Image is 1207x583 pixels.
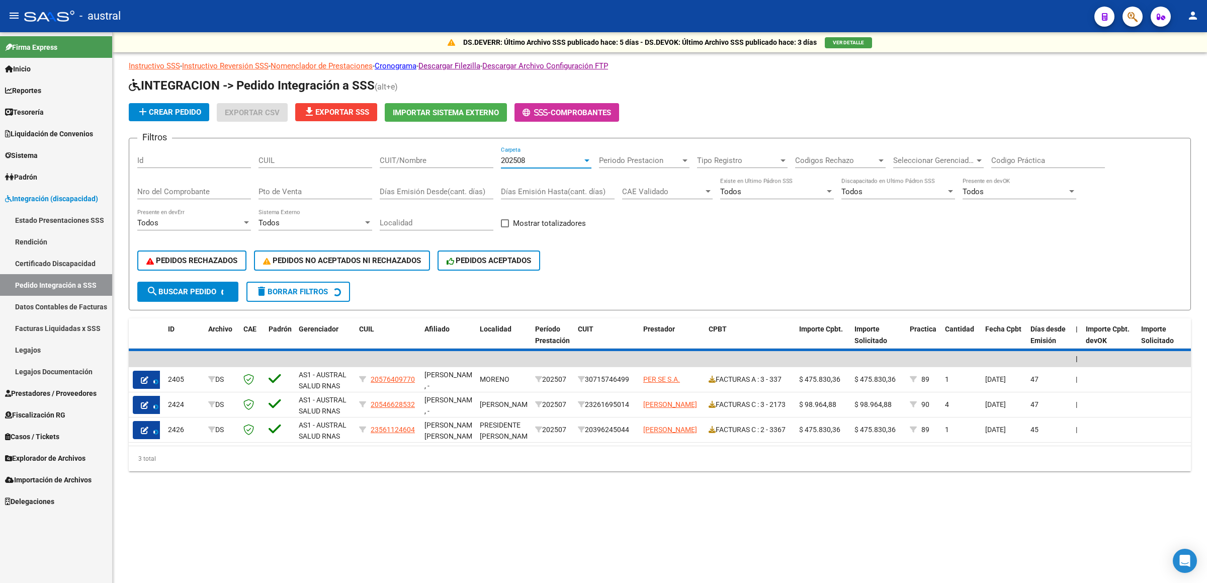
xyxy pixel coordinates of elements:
span: [DATE] [985,426,1006,434]
span: | [1076,325,1078,333]
mat-icon: person [1187,10,1199,22]
span: | [1076,355,1078,363]
button: PEDIDOS RECHAZADOS [137,251,246,271]
datatable-header-cell: Practica [906,318,941,363]
span: CPBT [709,325,727,333]
span: $ 475.830,36 [854,375,896,383]
span: 47 [1030,375,1039,383]
span: 20576409770 [371,375,415,383]
span: CAE [243,325,256,333]
span: 90 [921,400,929,408]
span: Todos [137,218,158,227]
datatable-header-cell: Período Prestación [531,318,574,363]
div: 3 total [129,446,1191,471]
span: 47 [1030,400,1039,408]
span: PEDIDOS ACEPTADOS [447,256,532,265]
span: Sistema [5,150,38,161]
span: Integración (discapacidad) [5,193,98,204]
span: Todos [963,187,984,196]
div: 2426 [168,424,200,436]
span: [PERSON_NAME] , - [424,371,478,390]
span: Crear Pedido [137,108,201,117]
span: Importar Sistema Externo [393,108,499,117]
span: Gerenciador [299,325,338,333]
div: 20396245044 [578,424,635,436]
span: Todos [841,187,863,196]
span: | [1076,400,1077,408]
span: Tesorería [5,107,44,118]
datatable-header-cell: Gerenciador [295,318,355,363]
datatable-header-cell: Importe Solicitado [850,318,906,363]
span: Período Prestación [535,325,570,345]
span: Cantidad [945,325,974,333]
datatable-header-cell: Importe Cpbt. [795,318,850,363]
span: Comprobantes [551,108,611,117]
div: FACTURAS C : 3 - 2173 [709,399,791,410]
h3: Filtros [137,130,172,144]
span: 45 [1030,426,1039,434]
div: 202507 [535,424,570,436]
a: Cronograma [375,61,416,70]
span: PER SE S.A. [643,375,680,383]
datatable-header-cell: Afiliado [420,318,476,363]
span: Importe Solicitado devOK [1141,325,1174,356]
span: AS1 - AUSTRAL SALUD RNAS [299,396,347,415]
span: 20546628532 [371,400,415,408]
datatable-header-cell: CUIT [574,318,639,363]
span: | [1076,426,1077,434]
datatable-header-cell: Importe Cpbt. devOK [1082,318,1137,363]
span: [PERSON_NAME] [643,426,697,434]
span: PRESIDENTE [PERSON_NAME] [480,421,534,441]
datatable-header-cell: ID [164,318,204,363]
span: $ 475.830,36 [854,426,896,434]
span: [DATE] [985,400,1006,408]
mat-icon: add [137,106,149,118]
span: Buscar Pedido [146,287,216,296]
datatable-header-cell: CAE [239,318,265,363]
div: DS [208,424,235,436]
span: CUIL [359,325,374,333]
span: Seleccionar Gerenciador [893,156,975,165]
span: Todos [720,187,741,196]
span: - austral [79,5,121,27]
div: Open Intercom Messenger [1173,549,1197,573]
datatable-header-cell: Padrón [265,318,295,363]
span: Importe Solicitado [854,325,887,345]
div: DS [208,374,235,385]
span: VER DETALLE [833,40,864,45]
span: Importación de Archivos [5,474,92,485]
div: 23261695014 [578,399,635,410]
button: Importar Sistema Externo [385,103,507,122]
datatable-header-cell: CUIL [355,318,420,363]
button: -Comprobantes [514,103,619,122]
button: Exportar CSV [217,103,288,122]
span: - [523,108,551,117]
mat-icon: menu [8,10,20,22]
span: $ 475.830,36 [799,426,840,434]
button: Borrar Filtros [246,282,350,302]
datatable-header-cell: Prestador [639,318,705,363]
span: $ 98.964,88 [799,400,836,408]
span: Exportar CSV [225,108,280,117]
a: Nomenclador de Prestaciones [271,61,373,70]
span: INTEGRACION -> Pedido Integración a SSS [129,78,375,93]
span: ID [168,325,175,333]
span: Mostrar totalizadores [513,217,586,229]
span: 4 [945,400,949,408]
span: 89 [921,426,929,434]
span: Exportar SSS [303,108,369,117]
div: 30715746499 [578,374,635,385]
div: FACTURAS A : 3 - 337 [709,374,791,385]
span: Practica [910,325,936,333]
span: [PERSON_NAME] , - [424,396,478,415]
span: Importe Cpbt. [799,325,843,333]
span: 23561124604 [371,426,415,434]
span: $ 98.964,88 [854,400,892,408]
span: Prestadores / Proveedores [5,388,97,399]
span: PEDIDOS RECHAZADOS [146,256,237,265]
span: [PERSON_NAME] [643,400,697,408]
div: 202507 [535,374,570,385]
span: Localidad [480,325,511,333]
button: PEDIDOS ACEPTADOS [438,251,541,271]
span: Reportes [5,85,41,96]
